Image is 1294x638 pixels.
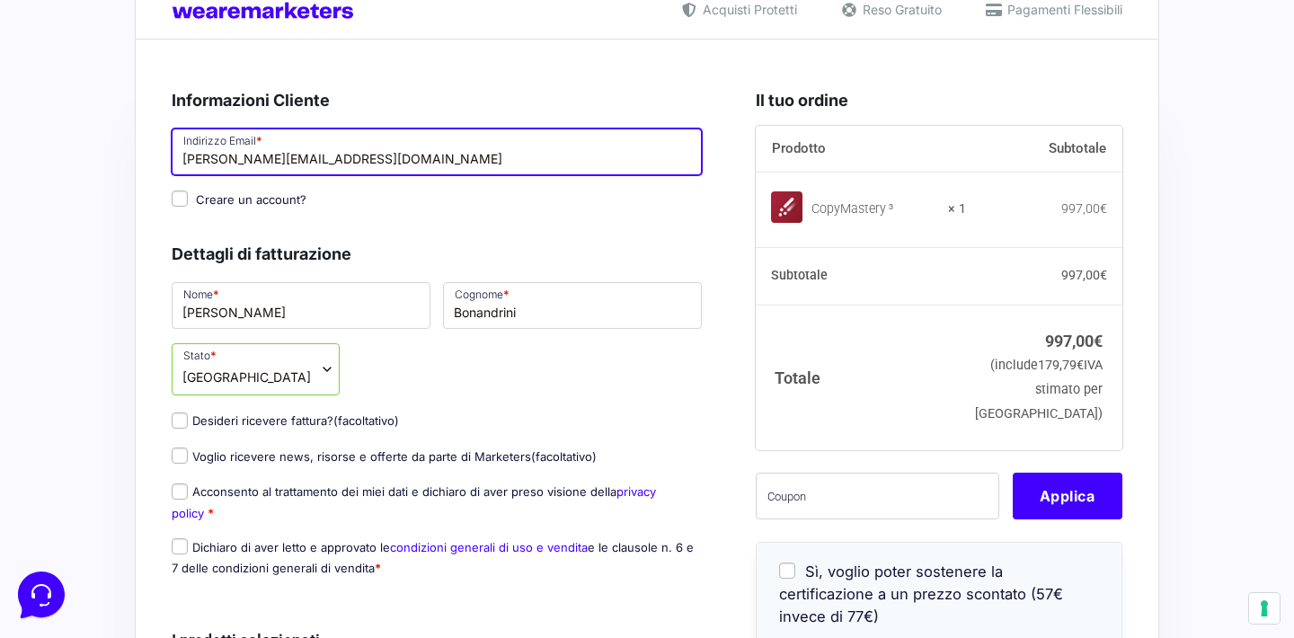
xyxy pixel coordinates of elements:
h2: Ciao da Marketers 👋 [14,14,302,43]
input: Creare un account? [172,191,188,207]
bdi: 997,00 [1045,332,1103,350]
p: Messaggi [155,498,204,514]
th: Subtotale [966,126,1122,173]
iframe: Customerly Messenger Launcher [14,568,68,622]
strong: × 1 [948,200,966,218]
button: Messaggi [125,473,235,514]
th: Subtotale [756,248,967,306]
span: € [1100,268,1107,282]
span: (facoltativo) [531,449,597,464]
label: Voglio ricevere news, risorse e offerte da parte di Marketers [172,449,597,464]
span: € [1094,332,1103,350]
span: Sì, voglio poter sostenere la certificazione a un prezzo scontato (57€ invece di 77€) [779,563,1063,625]
input: Dichiaro di aver letto e approvato lecondizioni generali di uso e venditae le clausole n. 6 e 7 d... [172,538,188,554]
input: Acconsento al trattamento dei miei dati e dichiaro di aver preso visione dellaprivacy policy [172,483,188,500]
span: Trova una risposta [29,223,140,237]
img: dark [58,101,93,137]
bdi: 997,00 [1061,268,1107,282]
small: (include IVA stimato per [GEOGRAPHIC_DATA]) [975,358,1103,421]
input: Cerca un articolo... [40,261,294,279]
h3: Informazioni Cliente [172,88,702,112]
img: dark [29,101,65,137]
div: CopyMastery ³ [811,200,937,218]
h3: Dettagli di fatturazione [172,242,702,266]
a: privacy policy [172,484,656,519]
span: Le tue conversazioni [29,72,153,86]
input: Coupon [756,473,999,519]
input: Cognome * [443,282,702,329]
th: Prodotto [756,126,967,173]
span: Stato [172,343,340,395]
img: CopyMastery ³ [771,191,802,223]
button: Inizia una conversazione [29,151,331,187]
span: Creare un account? [196,192,306,207]
img: dark [86,101,122,137]
button: Aiuto [235,473,345,514]
th: Totale [756,305,967,449]
label: Dichiaro di aver letto e approvato le e le clausole n. 6 e 7 delle condizioni generali di vendita [172,540,694,575]
input: Voglio ricevere news, risorse e offerte da parte di Marketers(facoltativo) [172,447,188,464]
button: Applica [1013,473,1122,519]
span: (facoltativo) [333,413,399,428]
h3: Il tuo ordine [756,88,1122,112]
button: Home [14,473,125,514]
input: Indirizzo Email * [172,128,702,175]
bdi: 997,00 [1061,201,1107,216]
span: Italia [182,368,311,386]
p: Home [54,498,84,514]
input: Nome * [172,282,430,329]
input: Desideri ricevere fattura?(facoltativo) [172,412,188,429]
span: € [1077,358,1084,373]
a: condizioni generali di uso e vendita [390,540,588,554]
label: Desideri ricevere fattura? [172,413,399,428]
label: Acconsento al trattamento dei miei dati e dichiaro di aver preso visione della [172,484,656,519]
p: Aiuto [277,498,303,514]
button: Le tue preferenze relative al consenso per le tecnologie di tracciamento [1249,593,1280,624]
span: 179,79 [1038,358,1084,373]
a: Apri Centro Assistenza [191,223,331,237]
span: € [1100,201,1107,216]
input: Sì, voglio poter sostenere la certificazione a un prezzo scontato (57€ invece di 77€) [779,563,795,579]
span: Inizia una conversazione [117,162,265,176]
